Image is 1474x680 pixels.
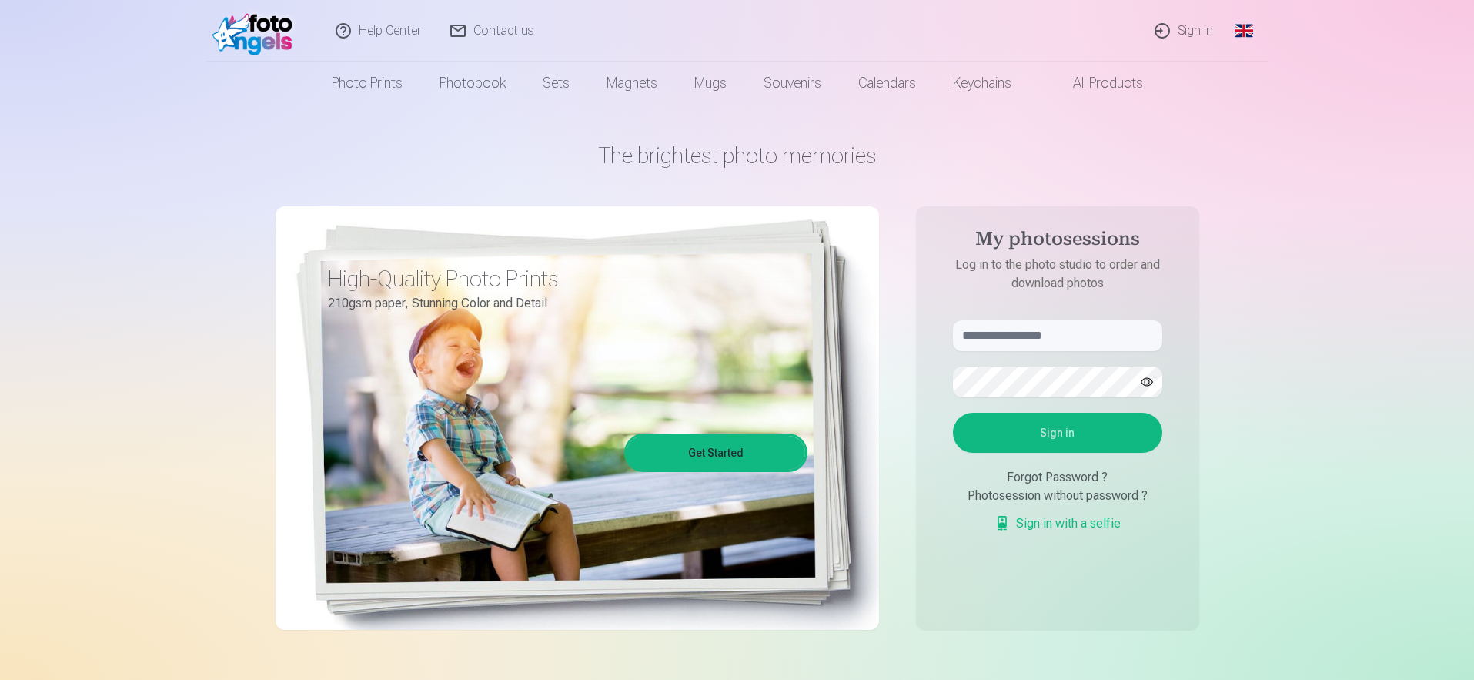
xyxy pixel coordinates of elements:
h1: The brightest photo memories [276,142,1199,169]
a: Photo prints [313,62,421,105]
p: 210gsm paper, Stunning Color and Detail [328,293,796,314]
img: /fa2 [212,6,301,55]
a: Keychains [934,62,1030,105]
a: Get Started [627,436,805,470]
h4: My photosessions [938,228,1178,256]
button: Sign in [953,413,1162,453]
a: Sign in with a selfie [994,514,1121,533]
a: All products [1030,62,1161,105]
div: Photosession without password ? [953,487,1162,505]
h3: High-Quality Photo Prints [328,265,796,293]
p: Log in to the photo studio to order and download photos [938,256,1178,293]
a: Calendars [840,62,934,105]
a: Souvenirs [745,62,840,105]
div: Forgot Password ? [953,468,1162,487]
a: Sets [524,62,588,105]
a: Photobook [421,62,524,105]
a: Mugs [676,62,745,105]
a: Magnets [588,62,676,105]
